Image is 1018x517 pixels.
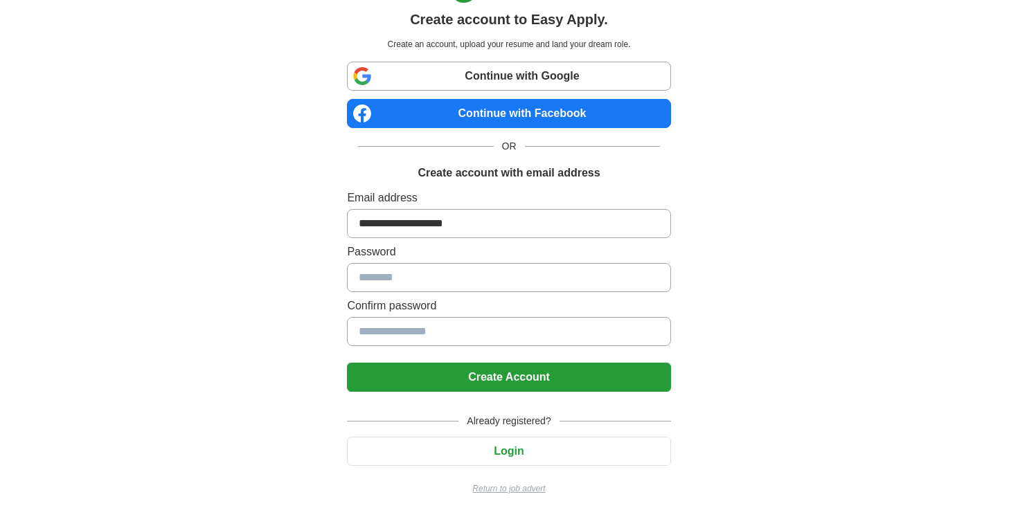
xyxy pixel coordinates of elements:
[418,165,600,181] h1: Create account with email address
[347,244,670,260] label: Password
[347,62,670,91] a: Continue with Google
[494,139,525,154] span: OR
[347,445,670,457] a: Login
[350,38,668,51] p: Create an account, upload your resume and land your dream role.
[347,363,670,392] button: Create Account
[347,190,670,206] label: Email address
[347,482,670,495] a: Return to job advert
[458,414,559,428] span: Already registered?
[347,437,670,466] button: Login
[410,9,608,30] h1: Create account to Easy Apply.
[347,99,670,128] a: Continue with Facebook
[347,298,670,314] label: Confirm password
